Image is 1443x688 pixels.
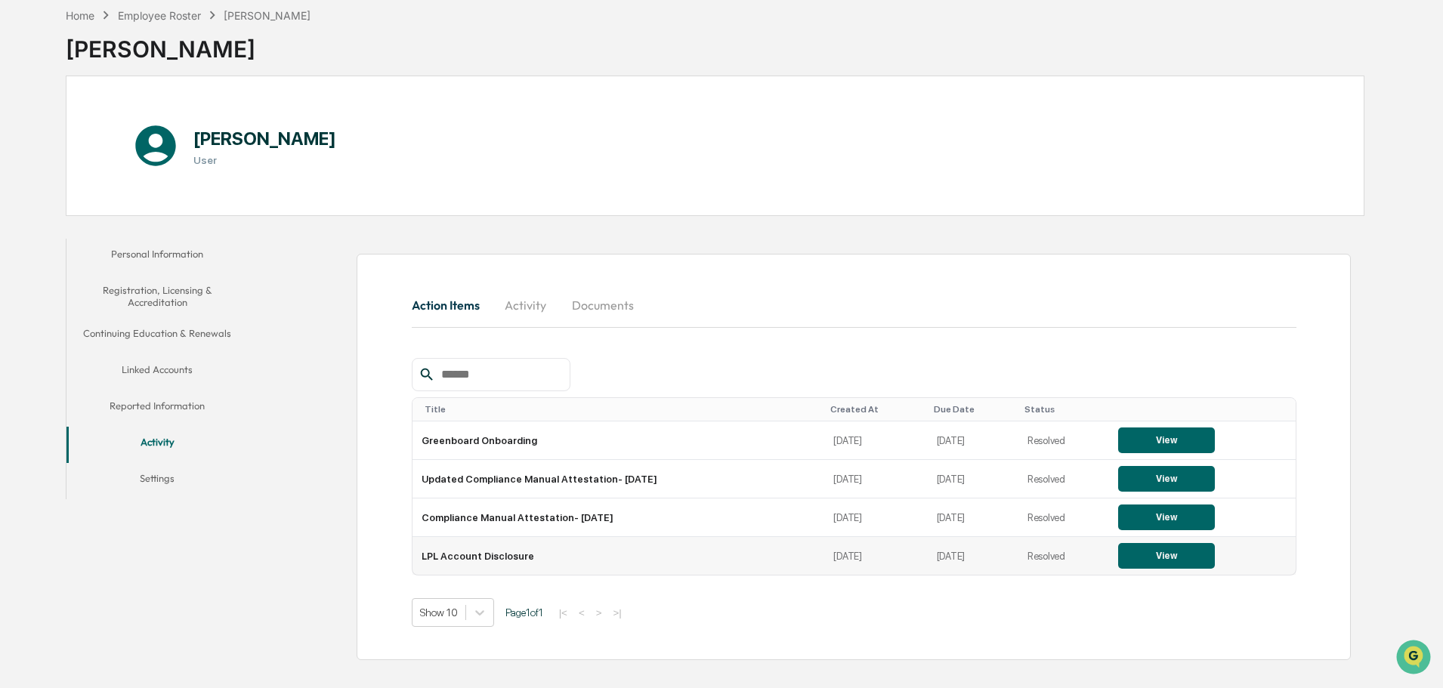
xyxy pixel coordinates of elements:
button: Documents [560,287,646,323]
div: Toggle SortBy [425,404,819,415]
td: [DATE] [824,537,927,575]
a: 🖐️Preclearance [9,184,104,211]
td: Resolved [1018,460,1109,498]
a: View [1118,434,1215,446]
td: [DATE] [928,537,1018,575]
button: |< [555,606,572,619]
button: View [1118,504,1215,530]
td: Greenboard Onboarding [413,421,825,460]
div: Toggle SortBy [830,404,921,415]
a: View [1118,473,1215,484]
div: We're available if you need us! [51,131,191,143]
span: Preclearance [30,190,97,205]
td: Resolved [1018,498,1109,537]
button: Personal Information [66,239,248,275]
div: Toggle SortBy [1024,404,1103,415]
div: 🖐️ [15,192,27,204]
a: Powered byPylon [107,255,183,267]
div: secondary tabs example [66,239,248,499]
div: Toggle SortBy [1121,404,1290,415]
td: Compliance Manual Attestation- [DATE] [413,498,825,537]
button: Settings [66,463,248,499]
td: [DATE] [824,498,927,537]
td: Resolved [1018,537,1109,575]
td: [DATE] [928,460,1018,498]
td: [DATE] [824,421,927,460]
button: Action Items [412,287,492,323]
img: 1746055101610-c473b297-6a78-478c-a979-82029cc54cd1 [15,116,42,143]
button: > [592,606,607,619]
div: Employee Roster [118,9,201,22]
span: Data Lookup [30,219,95,234]
button: View [1118,427,1215,453]
div: Toggle SortBy [934,404,1012,415]
td: [DATE] [928,498,1018,537]
td: [DATE] [928,421,1018,460]
td: Resolved [1018,421,1109,460]
div: Start new chat [51,116,248,131]
button: Activity [66,427,248,463]
button: Linked Accounts [66,354,248,390]
div: Home [66,9,94,22]
input: Clear [39,69,249,85]
span: Attestations [125,190,187,205]
div: 🔎 [15,221,27,233]
span: Pylon [150,256,183,267]
a: View [1118,550,1215,561]
td: LPL Account Disclosure [413,537,825,575]
button: >| [608,606,626,619]
button: View [1118,543,1215,569]
td: Updated Compliance Manual Attestation- [DATE] [413,460,825,498]
span: Page 1 of 1 [505,606,543,619]
button: View [1118,466,1215,492]
button: Start new chat [257,120,275,138]
button: Continuing Education & Renewals [66,318,248,354]
h3: User [193,154,336,166]
td: [DATE] [824,460,927,498]
iframe: Open customer support [1395,638,1435,679]
button: Reported Information [66,390,248,427]
a: 🗄️Attestations [104,184,193,211]
button: Activity [492,287,560,323]
div: [PERSON_NAME] [66,23,311,63]
a: 🔎Data Lookup [9,213,101,240]
p: How can we help? [15,32,275,56]
div: 🗄️ [110,192,122,204]
button: < [574,606,589,619]
a: View [1118,511,1215,523]
button: Registration, Licensing & Accreditation [66,275,248,318]
div: secondary tabs example [412,287,1296,323]
div: [PERSON_NAME] [224,9,311,22]
h1: [PERSON_NAME] [193,128,336,150]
